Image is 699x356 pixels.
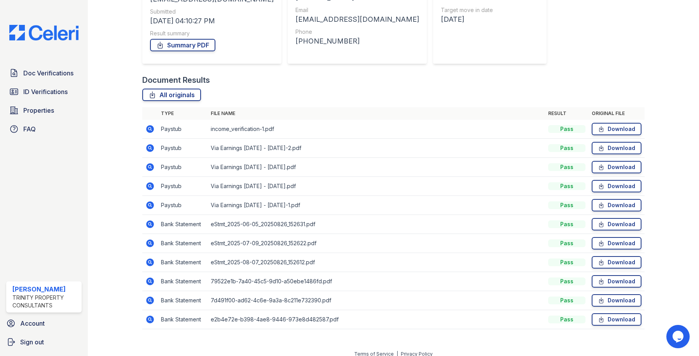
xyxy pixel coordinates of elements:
div: Document Results [142,75,210,86]
a: Properties [6,103,82,118]
div: Pass [548,316,585,323]
a: ID Verifications [6,84,82,99]
div: Pass [548,144,585,152]
a: Doc Verifications [6,65,82,81]
td: Paystub [158,120,208,139]
div: Pass [548,258,585,266]
td: Via Earnings [DATE] - [DATE]-2.pdf [208,139,545,158]
th: File name [208,107,545,120]
a: Download [592,161,641,173]
a: Account [3,316,85,331]
td: Bank Statement [158,253,208,272]
td: Bank Statement [158,272,208,291]
td: Paystub [158,158,208,177]
a: Download [592,275,641,288]
span: FAQ [23,124,36,134]
td: 79522e1b-7a40-45c5-9d10-a50ebe1486fd.pdf [208,272,545,291]
span: Doc Verifications [23,68,73,78]
div: [EMAIL_ADDRESS][DOMAIN_NAME] [295,14,419,25]
td: Bank Statement [158,215,208,234]
iframe: chat widget [666,325,691,348]
a: Download [592,218,641,230]
td: income_verification-1.pdf [208,120,545,139]
td: eStmt_2025-08-07_20250826_152612.pdf [208,253,545,272]
th: Original file [589,107,645,120]
td: e2b4e72e-b398-4ae8-9446-973e8d482587.pdf [208,310,545,329]
th: Result [545,107,589,120]
a: Download [592,199,641,211]
td: Bank Statement [158,310,208,329]
a: Download [592,180,641,192]
a: Sign out [3,334,85,350]
div: Trinity Property Consultants [12,294,79,309]
div: Result summary [150,30,274,37]
div: Pass [548,125,585,133]
div: Pass [548,182,585,190]
div: Pass [548,297,585,304]
a: Download [592,294,641,307]
td: eStmt_2025-07-09_20250826_152622.pdf [208,234,545,253]
div: Pass [548,277,585,285]
a: Download [592,237,641,250]
div: Email [295,6,419,14]
span: Sign out [20,337,44,347]
td: 7d491f00-ad62-4c6e-9a3a-8c211e732390.pdf [208,291,545,310]
div: Pass [548,220,585,228]
div: [DATE] [441,14,539,25]
div: Phone [295,28,419,36]
div: [PERSON_NAME] [12,284,79,294]
td: Paystub [158,196,208,215]
td: Paystub [158,177,208,196]
div: Target move in date [441,6,539,14]
td: Paystub [158,139,208,158]
a: Download [592,123,641,135]
td: Bank Statement [158,291,208,310]
img: CE_Logo_Blue-a8612792a0a2168367f1c8372b55b34899dd931a85d93a1a3d3e32e68fde9ad4.png [3,25,85,40]
a: Download [592,313,641,326]
td: Via Earnings [DATE] - [DATE].pdf [208,177,545,196]
td: Via Earnings [DATE] - [DATE]-1.pdf [208,196,545,215]
a: Download [592,142,641,154]
td: Via Earnings [DATE] - [DATE].pdf [208,158,545,177]
span: ID Verifications [23,87,68,96]
td: Bank Statement [158,234,208,253]
div: [DATE] 04:10:27 PM [150,16,274,26]
span: Account [20,319,45,328]
a: Download [592,256,641,269]
div: Submitted [150,8,274,16]
div: Pass [548,201,585,209]
div: [PHONE_NUMBER] [295,36,419,47]
td: eStmt_2025-06-05_20250826_152631.pdf [208,215,545,234]
span: Properties [23,106,54,115]
div: Pass [548,163,585,171]
a: Summary PDF [150,39,215,51]
th: Type [158,107,208,120]
div: Pass [548,239,585,247]
a: All originals [142,89,201,101]
a: FAQ [6,121,82,137]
